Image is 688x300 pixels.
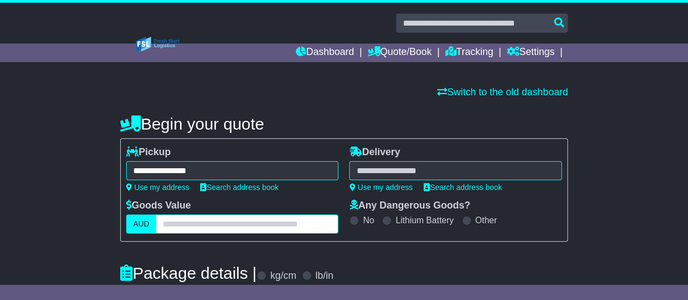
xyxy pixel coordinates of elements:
[349,146,400,158] label: Delivery
[200,183,278,192] a: Search address book
[315,270,333,282] label: lb/in
[126,146,171,158] label: Pickup
[437,87,568,97] a: Switch to the old dashboard
[126,200,191,212] label: Goods Value
[126,183,189,192] a: Use my address
[475,215,497,225] label: Other
[126,215,157,234] label: AUD
[270,270,296,282] label: kg/cm
[296,44,354,62] a: Dashboard
[349,200,470,212] label: Any Dangerous Goods?
[120,115,568,133] h4: Begin your quote
[349,183,412,192] a: Use my address
[368,44,432,62] a: Quote/Book
[363,215,374,225] label: No
[445,44,493,62] a: Tracking
[424,183,502,192] a: Search address book
[120,264,257,282] h4: Package details |
[395,215,454,225] label: Lithium Battery
[506,44,554,62] a: Settings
